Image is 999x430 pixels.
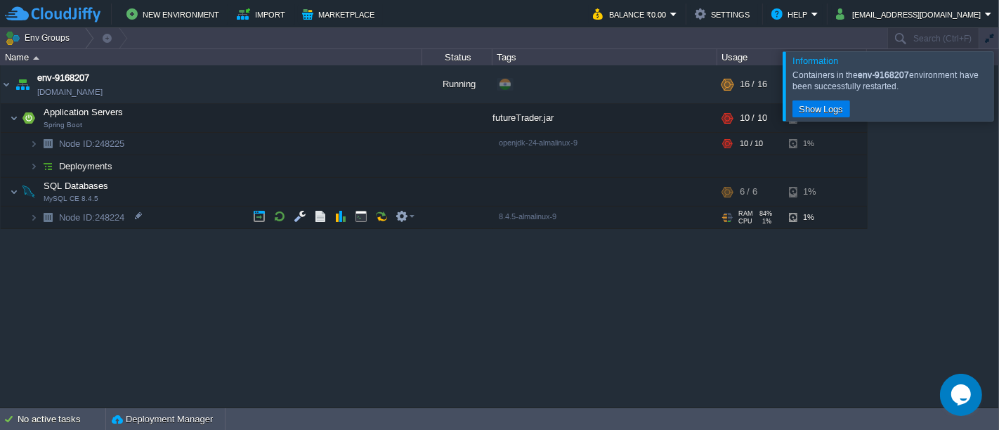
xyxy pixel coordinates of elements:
a: Node ID:248225 [58,138,126,150]
img: AMDAwAAAACH5BAEAAAAALAAAAAABAAEAAAICRAEAOw== [30,155,38,177]
span: Application Servers [42,106,125,118]
img: AMDAwAAAACH5BAEAAAAALAAAAAABAAEAAAICRAEAOw== [33,56,39,60]
span: Information [792,56,838,66]
span: 84% [759,210,773,217]
div: Containers in the environment have been successfully restarted. [792,70,990,92]
img: AMDAwAAAACH5BAEAAAAALAAAAAABAAEAAAICRAEAOw== [19,104,39,132]
button: Settings [695,6,754,22]
img: AMDAwAAAACH5BAEAAAAALAAAAAABAAEAAAICRAEAOw== [19,178,39,206]
a: Node ID:248224 [58,211,126,223]
span: CPU [738,218,752,225]
div: 1% [789,178,835,206]
div: Tags [493,49,717,65]
div: 10 / 10 [740,133,763,155]
span: MySQL CE 8.4.5 [44,195,98,203]
button: Deployment Manager [112,412,213,426]
span: SQL Databases [42,180,110,192]
div: 6 / 6 [740,178,757,206]
div: Name [1,49,422,65]
img: AMDAwAAAACH5BAEAAAAALAAAAAABAAEAAAICRAEAOw== [1,65,12,103]
div: Running [422,65,492,103]
iframe: chat widget [940,374,985,416]
img: AMDAwAAAACH5BAEAAAAALAAAAAABAAEAAAICRAEAOw== [38,133,58,155]
div: 10 / 10 [740,104,767,132]
img: AMDAwAAAACH5BAEAAAAALAAAAAABAAEAAAICRAEAOw== [13,65,32,103]
span: openjdk-24-almalinux-9 [499,138,577,147]
div: Usage [718,49,866,65]
button: Import [237,6,289,22]
img: AMDAwAAAACH5BAEAAAAALAAAAAABAAEAAAICRAEAOw== [38,207,58,228]
a: Deployments [58,160,115,172]
img: AMDAwAAAACH5BAEAAAAALAAAAAABAAEAAAICRAEAOw== [30,207,38,228]
span: 8.4.5-almalinux-9 [499,212,556,221]
span: 1% [758,218,772,225]
div: Status [423,49,492,65]
button: Help [771,6,811,22]
span: 248224 [58,211,126,223]
b: env-9168207 [858,70,910,80]
div: 16 / 16 [740,65,767,103]
a: Application ServersSpring Boot [42,107,125,117]
span: Node ID: [59,212,95,223]
img: AMDAwAAAACH5BAEAAAAALAAAAAABAAEAAAICRAEAOw== [10,104,18,132]
a: SQL DatabasesMySQL CE 8.4.5 [42,181,110,191]
a: env-9168207 [37,71,89,85]
button: Marketplace [302,6,379,22]
button: Balance ₹0.00 [593,6,670,22]
button: Show Logs [795,103,848,115]
img: AMDAwAAAACH5BAEAAAAALAAAAAABAAEAAAICRAEAOw== [30,133,38,155]
div: futureTrader.jar [492,104,717,132]
span: RAM [738,210,753,217]
img: AMDAwAAAACH5BAEAAAAALAAAAAABAAEAAAICRAEAOw== [10,178,18,206]
button: [EMAIL_ADDRESS][DOMAIN_NAME] [836,6,985,22]
span: Node ID: [59,138,95,149]
span: Spring Boot [44,121,82,129]
button: Env Groups [5,28,74,48]
span: 248225 [58,138,126,150]
a: [DOMAIN_NAME] [37,85,103,99]
div: 1% [789,133,835,155]
div: 1% [789,207,835,228]
img: AMDAwAAAACH5BAEAAAAALAAAAAABAAEAAAICRAEAOw== [38,155,58,177]
img: CloudJiffy [5,6,100,23]
button: New Environment [126,6,223,22]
